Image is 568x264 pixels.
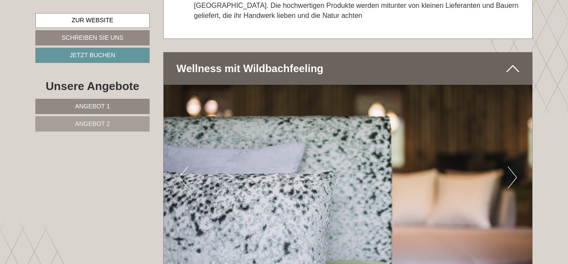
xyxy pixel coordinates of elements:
[75,103,110,110] span: Angebot 1
[179,167,188,188] button: Previous
[75,120,110,127] span: Angebot 2
[35,30,150,45] a: Schreiben Sie uns
[35,48,150,63] a: Jetzt buchen
[35,13,150,28] a: Zur Website
[35,78,150,94] div: Unsere Angebote
[508,167,517,188] button: Next
[164,52,533,85] div: Wellness mit Wildbachfeeling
